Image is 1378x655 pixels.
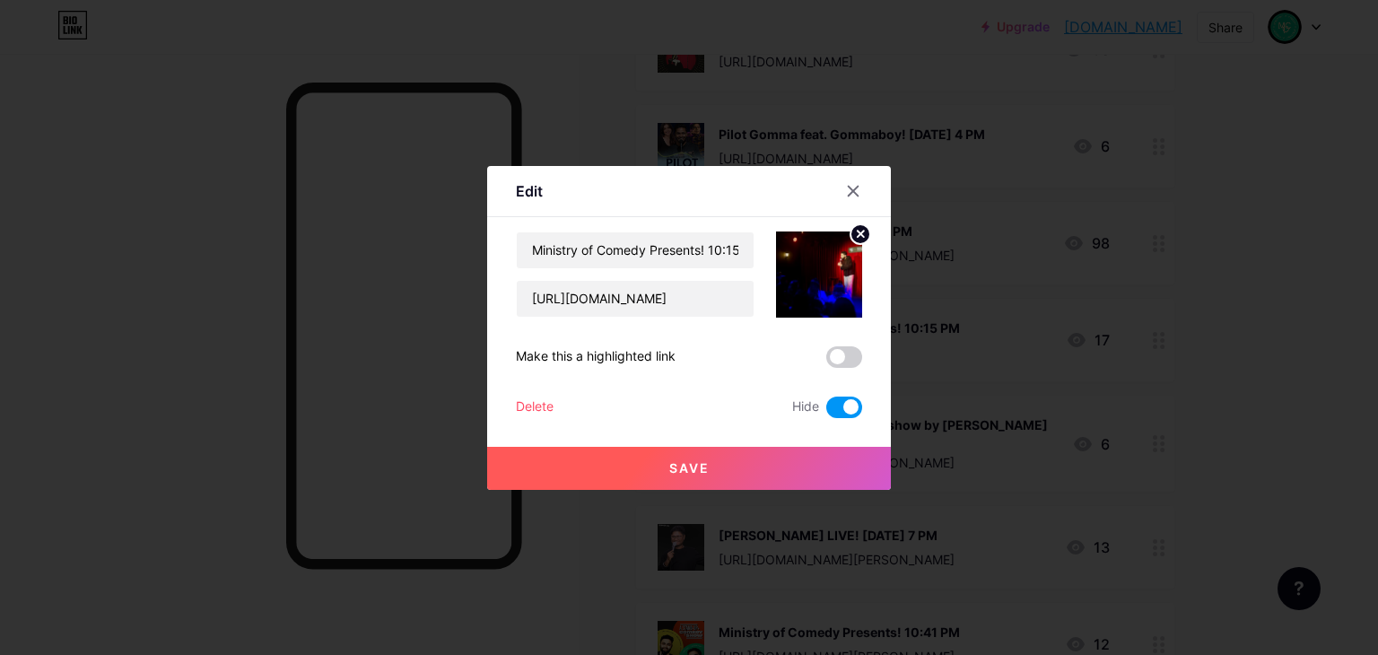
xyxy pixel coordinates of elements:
[776,231,862,318] img: link_thumbnail
[792,397,819,418] span: Hide
[517,232,754,268] input: Title
[516,397,554,418] div: Delete
[516,180,543,202] div: Edit
[516,346,676,368] div: Make this a highlighted link
[669,460,710,476] span: Save
[517,281,754,317] input: URL
[487,447,891,490] button: Save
